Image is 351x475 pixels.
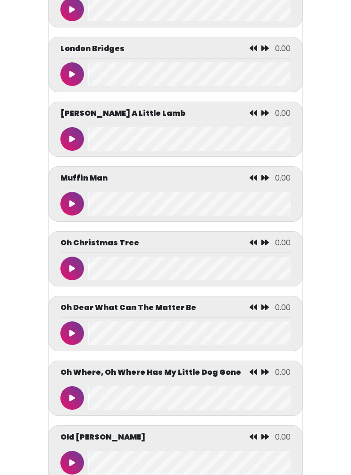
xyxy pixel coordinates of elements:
span: 0.00 [275,432,291,442]
p: London Bridges [60,43,125,54]
span: 0.00 [275,367,291,378]
span: 0.00 [275,302,291,313]
p: Muffin Man [60,173,108,184]
span: 0.00 [275,173,291,183]
span: 0.00 [275,237,291,248]
p: Oh Christmas Tree [60,237,139,249]
p: Old [PERSON_NAME] [60,432,145,443]
span: 0.00 [275,108,291,119]
p: Oh Where, Oh Where Has My Little Dog Gone [60,367,241,378]
span: 0.00 [275,43,291,54]
p: [PERSON_NAME] A Little Lamb [60,108,185,119]
p: Oh Dear What Can The Matter Be [60,302,196,313]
